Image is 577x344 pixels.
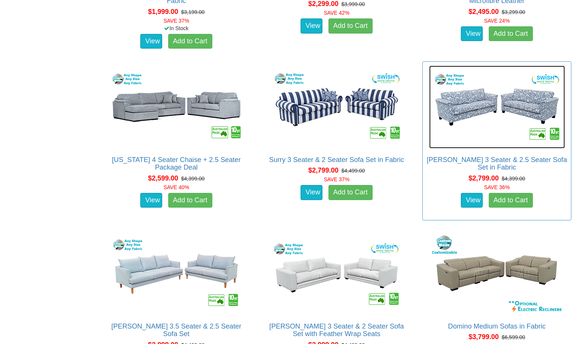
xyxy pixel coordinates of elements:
span: $1,999.00 [148,8,178,15]
img: Texas 4 Seater Chaise + 2.5 Seater Package Deal [109,66,244,148]
a: Add to Cart [168,193,212,208]
del: $4,499.00 [341,168,365,174]
a: View [461,193,483,208]
img: Erika 3 Seater & 2 Seater Sofa Set with Feather Wrap Seats [269,232,405,315]
a: [PERSON_NAME] 3 Seater & 2.5 Seater Sofa Set in Fabric [427,156,567,171]
img: Marley 3.5 Seater & 2.5 Seater Sofa Set [109,232,244,315]
div: In Stock [100,24,252,32]
del: $4,399.00 [181,176,204,182]
a: Add to Cart [168,34,212,49]
span: $2,495.00 [468,8,499,15]
a: [US_STATE] 4 Seater Chaise + 2.5 Seater Package Deal [112,156,241,171]
a: View [301,185,322,200]
span: $2,799.00 [308,167,338,174]
del: $4,399.00 [502,176,525,182]
span: $2,599.00 [148,174,178,182]
font: SAVE 40% [163,184,189,190]
del: $6,599.00 [502,334,525,340]
a: Add to Cart [328,18,373,34]
del: $3,199.00 [181,9,204,15]
font: SAVE 37% [163,18,189,24]
font: SAVE 37% [324,176,349,182]
a: Add to Cart [328,185,373,200]
a: View [301,18,322,34]
a: View [140,193,162,208]
a: Domino Medium Sofas in Fabric [448,323,546,330]
a: [PERSON_NAME] 3 Seater & 2 Seater Sofa Set with Feather Wrap Seats [269,323,404,338]
font: SAVE 36% [484,184,509,190]
img: Domino Medium Sofas in Fabric [429,232,565,315]
span: $2,799.00 [468,174,499,182]
font: SAVE 42% [324,10,349,16]
span: $3,799.00 [468,333,499,341]
font: SAVE 24% [484,18,509,24]
a: Add to Cart [489,193,533,208]
img: Tiffany 3 Seater & 2.5 Seater Sofa Set in Fabric [429,66,565,148]
a: [PERSON_NAME] 3.5 Seater & 2.5 Seater Sofa Set [111,323,241,338]
a: Add to Cart [489,26,533,41]
a: View [461,26,483,41]
del: $3,999.00 [341,1,365,7]
del: $3,299.00 [502,9,525,15]
a: Surry 3 Seater & 2 Seater Sofa Set in Fabric [269,156,404,164]
a: View [140,34,162,49]
img: Surry 3 Seater & 2 Seater Sofa Set in Fabric [269,66,405,148]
